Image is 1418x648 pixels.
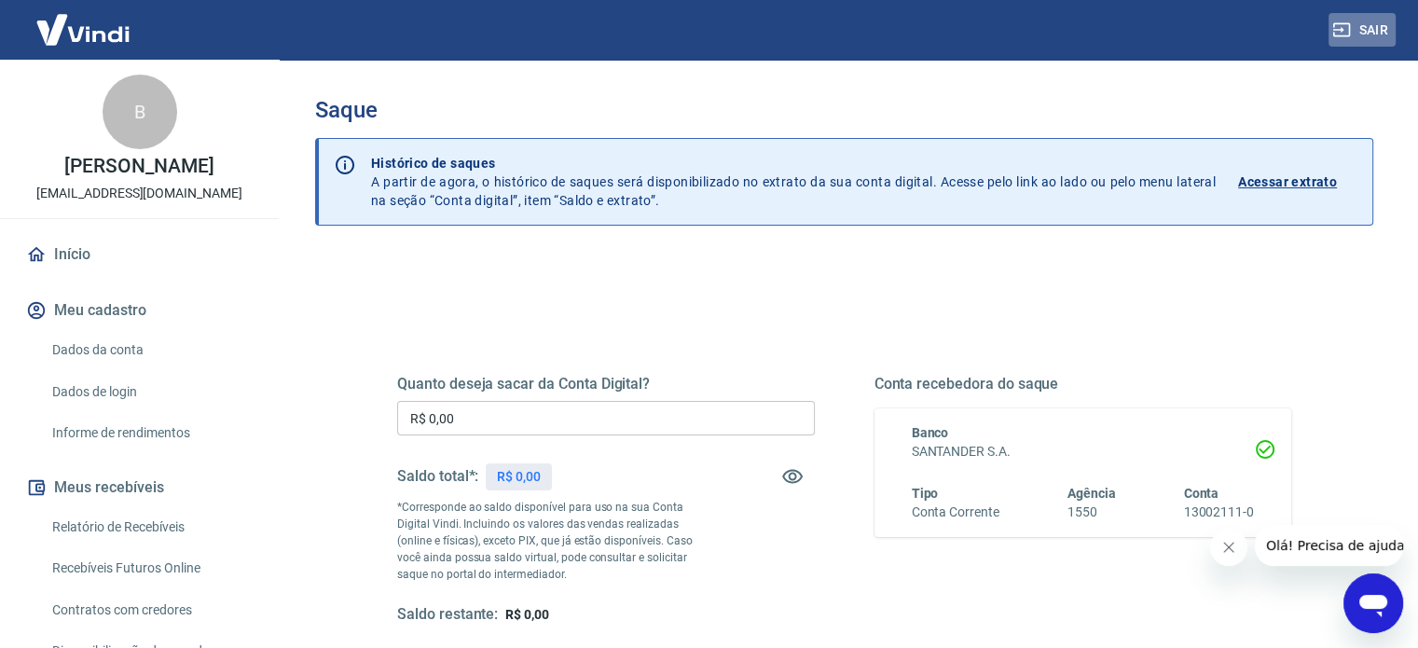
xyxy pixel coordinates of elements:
p: Histórico de saques [371,154,1216,172]
h5: Conta recebedora do saque [874,375,1292,393]
a: Dados da conta [45,331,256,369]
button: Sair [1329,13,1396,48]
a: Informe de rendimentos [45,414,256,452]
div: B [103,75,177,149]
span: Agência [1067,486,1116,501]
p: *Corresponde ao saldo disponível para uso na sua Conta Digital Vindi. Incluindo os valores das ve... [397,499,710,583]
h5: Saldo restante: [397,605,498,625]
p: [EMAIL_ADDRESS][DOMAIN_NAME] [36,184,242,203]
a: Relatório de Recebíveis [45,508,256,546]
p: [PERSON_NAME] [64,157,213,176]
iframe: Fechar mensagem [1210,529,1247,566]
a: Dados de login [45,373,256,411]
img: Vindi [22,1,144,58]
p: A partir de agora, o histórico de saques será disponibilizado no extrato da sua conta digital. Ac... [371,154,1216,210]
span: Conta [1183,486,1218,501]
h6: SANTANDER S.A. [912,442,1255,462]
button: Meus recebíveis [22,467,256,508]
span: Banco [912,425,949,440]
h5: Quanto deseja sacar da Conta Digital? [397,375,815,393]
p: R$ 0,00 [497,467,541,487]
h6: 13002111-0 [1183,503,1254,522]
span: R$ 0,00 [505,607,549,622]
iframe: Botão para abrir a janela de mensagens [1343,573,1403,633]
span: Tipo [912,486,939,501]
iframe: Mensagem da empresa [1255,525,1403,566]
a: Acessar extrato [1238,154,1357,210]
button: Meu cadastro [22,290,256,331]
a: Início [22,234,256,275]
p: Acessar extrato [1238,172,1337,191]
a: Contratos com credores [45,591,256,629]
h5: Saldo total*: [397,467,478,486]
h3: Saque [315,97,1373,123]
h6: 1550 [1067,503,1116,522]
a: Recebíveis Futuros Online [45,549,256,587]
span: Olá! Precisa de ajuda? [11,13,157,28]
h6: Conta Corrente [912,503,999,522]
